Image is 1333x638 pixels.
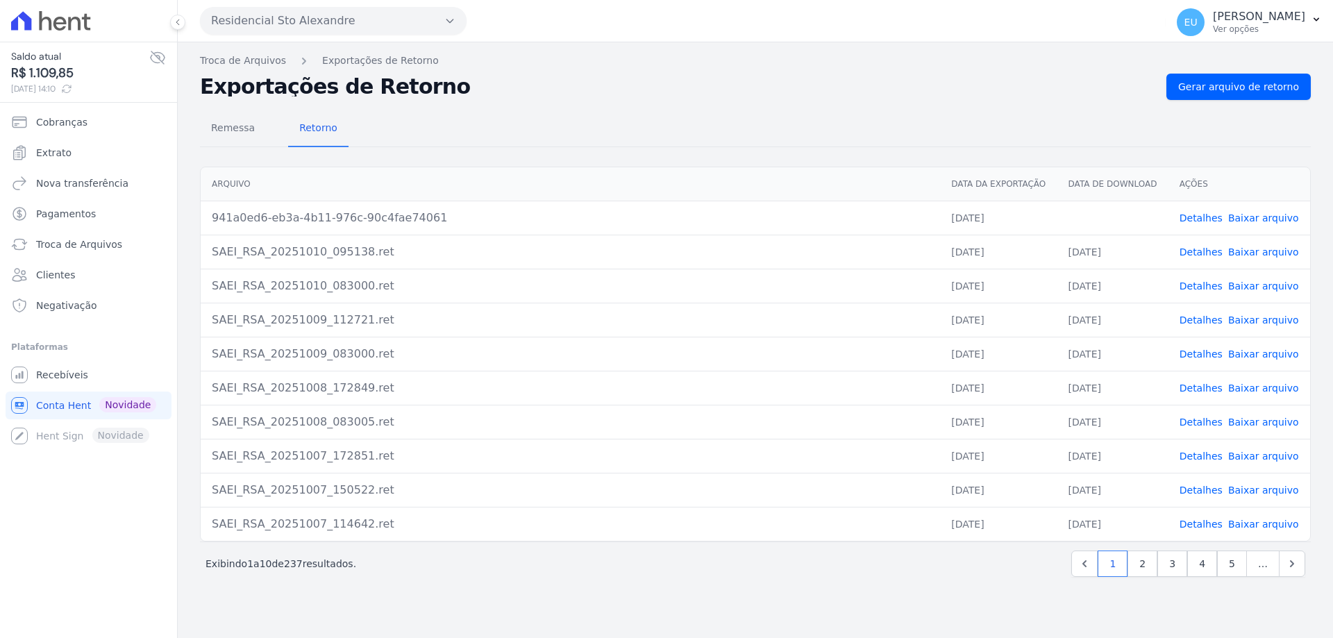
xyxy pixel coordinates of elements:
[1213,10,1305,24] p: [PERSON_NAME]
[11,339,166,355] div: Plataformas
[1228,314,1299,326] a: Baixar arquivo
[1057,371,1168,405] td: [DATE]
[212,414,929,430] div: SAEI_RSA_20251008_083005.ret
[36,146,72,160] span: Extrato
[36,115,87,129] span: Cobranças
[212,482,929,498] div: SAEI_RSA_20251007_150522.ret
[6,361,171,389] a: Recebíveis
[1180,383,1223,394] a: Detalhes
[11,83,149,95] span: [DATE] 14:10
[1166,74,1311,100] a: Gerar arquivo de retorno
[200,77,1155,96] h2: Exportações de Retorno
[200,53,286,68] a: Troca de Arquivos
[212,346,929,362] div: SAEI_RSA_20251009_083000.ret
[36,268,75,282] span: Clientes
[940,167,1057,201] th: Data da Exportação
[36,368,88,382] span: Recebíveis
[200,7,467,35] button: Residencial Sto Alexandre
[940,439,1057,473] td: [DATE]
[212,312,929,328] div: SAEI_RSA_20251009_112721.ret
[1180,212,1223,224] a: Detalhes
[284,558,303,569] span: 237
[1228,417,1299,428] a: Baixar arquivo
[6,139,171,167] a: Extrato
[1057,167,1168,201] th: Data de Download
[212,380,929,396] div: SAEI_RSA_20251008_172849.ret
[1180,417,1223,428] a: Detalhes
[940,371,1057,405] td: [DATE]
[11,64,149,83] span: R$ 1.109,85
[1279,551,1305,577] a: Next
[6,230,171,258] a: Troca de Arquivos
[1180,314,1223,326] a: Detalhes
[6,200,171,228] a: Pagamentos
[1228,280,1299,292] a: Baixar arquivo
[288,111,349,147] a: Retorno
[1168,167,1310,201] th: Ações
[200,53,1311,68] nav: Breadcrumb
[212,210,929,226] div: 941a0ed6-eb3a-4b11-976c-90c4fae74061
[36,207,96,221] span: Pagamentos
[212,516,929,532] div: SAEI_RSA_20251007_114642.ret
[1228,246,1299,258] a: Baixar arquivo
[6,292,171,319] a: Negativação
[1057,235,1168,269] td: [DATE]
[6,169,171,197] a: Nova transferência
[6,108,171,136] a: Cobranças
[1057,269,1168,303] td: [DATE]
[940,201,1057,235] td: [DATE]
[260,558,272,569] span: 10
[1246,551,1280,577] span: …
[1157,551,1187,577] a: 3
[206,557,356,571] p: Exibindo a de resultados.
[1228,485,1299,496] a: Baixar arquivo
[212,244,929,260] div: SAEI_RSA_20251010_095138.ret
[1071,551,1098,577] a: Previous
[36,176,128,190] span: Nova transferência
[1184,17,1198,27] span: EU
[36,237,122,251] span: Troca de Arquivos
[940,303,1057,337] td: [DATE]
[1180,451,1223,462] a: Detalhes
[212,448,929,464] div: SAEI_RSA_20251007_172851.ret
[201,167,940,201] th: Arquivo
[1057,507,1168,541] td: [DATE]
[6,261,171,289] a: Clientes
[1180,519,1223,530] a: Detalhes
[11,49,149,64] span: Saldo atual
[322,53,439,68] a: Exportações de Retorno
[99,397,156,412] span: Novidade
[203,114,263,142] span: Remessa
[212,278,929,294] div: SAEI_RSA_20251010_083000.ret
[1228,212,1299,224] a: Baixar arquivo
[1127,551,1157,577] a: 2
[1057,337,1168,371] td: [DATE]
[1228,349,1299,360] a: Baixar arquivo
[11,108,166,450] nav: Sidebar
[36,299,97,312] span: Negativação
[291,114,346,142] span: Retorno
[1180,280,1223,292] a: Detalhes
[1180,485,1223,496] a: Detalhes
[200,111,266,147] a: Remessa
[1057,405,1168,439] td: [DATE]
[1187,551,1217,577] a: 4
[36,398,91,412] span: Conta Hent
[940,473,1057,507] td: [DATE]
[940,507,1057,541] td: [DATE]
[1228,383,1299,394] a: Baixar arquivo
[1057,473,1168,507] td: [DATE]
[247,558,253,569] span: 1
[1180,349,1223,360] a: Detalhes
[1057,439,1168,473] td: [DATE]
[1213,24,1305,35] p: Ver opções
[1178,80,1299,94] span: Gerar arquivo de retorno
[940,337,1057,371] td: [DATE]
[940,235,1057,269] td: [DATE]
[1217,551,1247,577] a: 5
[940,269,1057,303] td: [DATE]
[1166,3,1333,42] button: EU [PERSON_NAME] Ver opções
[1180,246,1223,258] a: Detalhes
[940,405,1057,439] td: [DATE]
[1057,303,1168,337] td: [DATE]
